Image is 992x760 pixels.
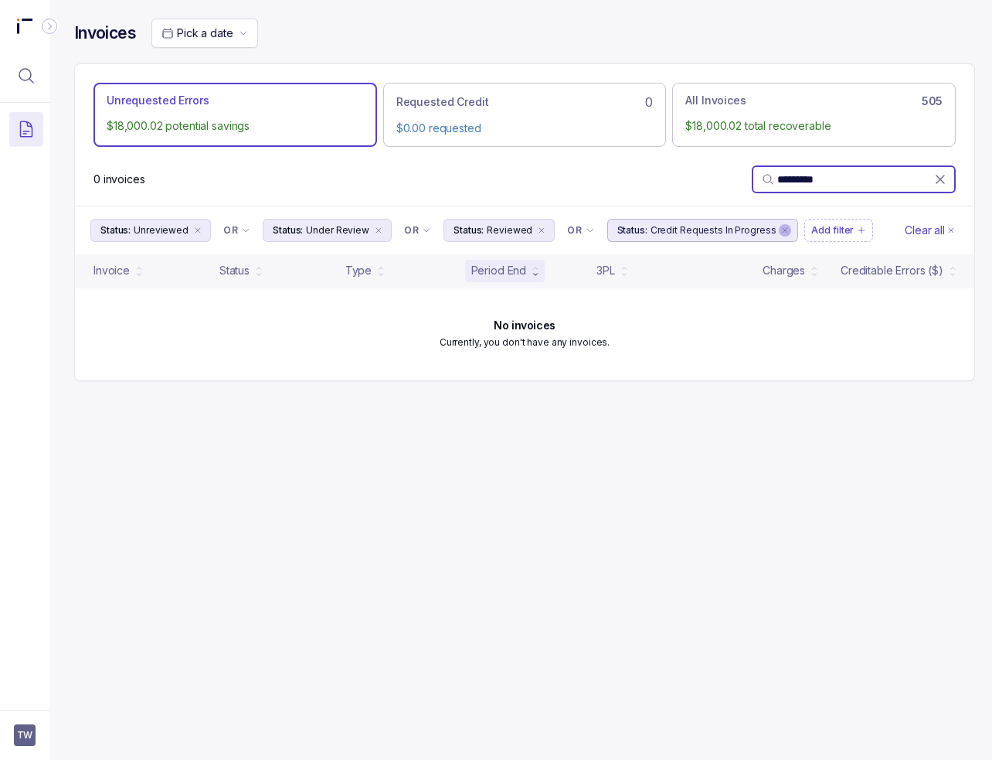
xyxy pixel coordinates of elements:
p: Under Review [306,223,369,238]
p: Status: [273,223,303,238]
p: OR [404,224,419,237]
div: Charges [763,263,805,278]
div: remove content [779,224,791,237]
div: Remaining page entries [93,172,145,187]
div: 0 [396,93,654,111]
p: OR [223,224,238,237]
p: Unreviewed [134,223,189,238]
div: remove content [192,224,204,237]
p: Status: [100,223,131,238]
button: Filter Chip Unreviewed [90,219,211,242]
button: Filter Chip Connector undefined [561,220,600,241]
li: Filter Chip Connector undefined [223,224,250,237]
ul: Filter Group [90,219,902,242]
div: Collapse Icon [40,17,59,36]
button: Date Range Picker [151,19,258,48]
button: Filter Chip Add filter [804,219,873,242]
div: remove content [372,224,385,237]
h4: Invoices [74,22,136,44]
div: remove content [535,224,548,237]
button: Filter Chip Reviewed [443,219,555,242]
p: Unrequested Errors [107,93,209,108]
p: All Invoices [685,93,746,108]
p: $0.00 requested [396,121,654,136]
button: Menu Icon Button MagnifyingGlassIcon [9,59,43,93]
button: Filter Chip Connector undefined [217,220,256,241]
button: Clear Filters [902,219,959,242]
p: Reviewed [487,223,532,238]
p: OR [567,224,582,237]
p: Status: [617,223,647,238]
p: Add filter [811,223,854,238]
button: Filter Chip Connector undefined [398,220,437,241]
div: Period End [471,263,527,278]
div: Creditable Errors ($) [841,263,943,278]
p: Credit Requests In Progress [651,223,776,238]
span: Pick a date [177,26,233,39]
p: $18,000.02 potential savings [107,118,364,134]
div: Status [219,263,250,278]
div: Invoice [93,263,130,278]
button: Menu Icon Button DocumentTextIcon [9,112,43,146]
button: Filter Chip Under Review [263,219,392,242]
button: Filter Chip Credit Requests In Progress [607,219,799,242]
search: Date Range Picker [161,26,233,41]
p: Requested Credit [396,94,489,110]
p: $18,000.02 total recoverable [685,118,943,134]
li: Filter Chip Connector undefined [404,224,431,237]
h6: No invoices [494,319,555,332]
p: Status: [454,223,484,238]
p: Clear all [905,223,945,238]
h6: 505 [922,95,943,107]
ul: Action Tab Group [93,83,956,146]
div: Type [345,263,372,278]
p: 0 invoices [93,172,145,187]
li: Filter Chip Connector undefined [567,224,594,237]
p: Currently, you don't have any invoices. [440,335,610,350]
button: User initials [14,724,36,746]
div: 3PL [596,263,615,278]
